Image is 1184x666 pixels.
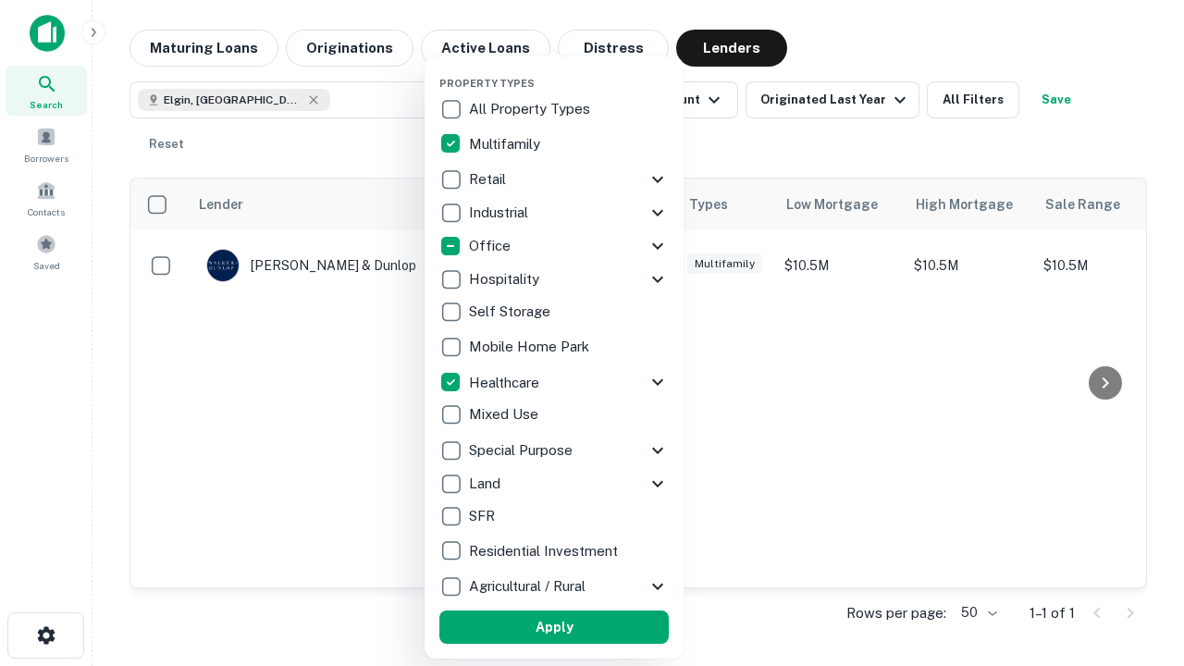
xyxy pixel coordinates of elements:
[469,202,532,224] p: Industrial
[439,263,669,296] div: Hospitality
[469,133,544,155] p: Multifamily
[439,570,669,603] div: Agricultural / Rural
[1091,459,1184,548] iframe: Chat Widget
[469,473,504,495] p: Land
[469,336,593,358] p: Mobile Home Park
[469,98,594,120] p: All Property Types
[439,163,669,196] div: Retail
[469,268,543,290] p: Hospitality
[469,403,542,425] p: Mixed Use
[469,235,514,257] p: Office
[439,78,535,89] span: Property Types
[439,434,669,467] div: Special Purpose
[439,229,669,263] div: Office
[469,439,576,462] p: Special Purpose
[439,467,669,500] div: Land
[469,540,622,562] p: Residential Investment
[469,372,543,394] p: Healthcare
[439,610,669,644] button: Apply
[469,505,499,527] p: SFR
[469,168,510,191] p: Retail
[439,196,669,229] div: Industrial
[469,301,554,323] p: Self Storage
[469,575,589,598] p: Agricultural / Rural
[439,365,669,399] div: Healthcare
